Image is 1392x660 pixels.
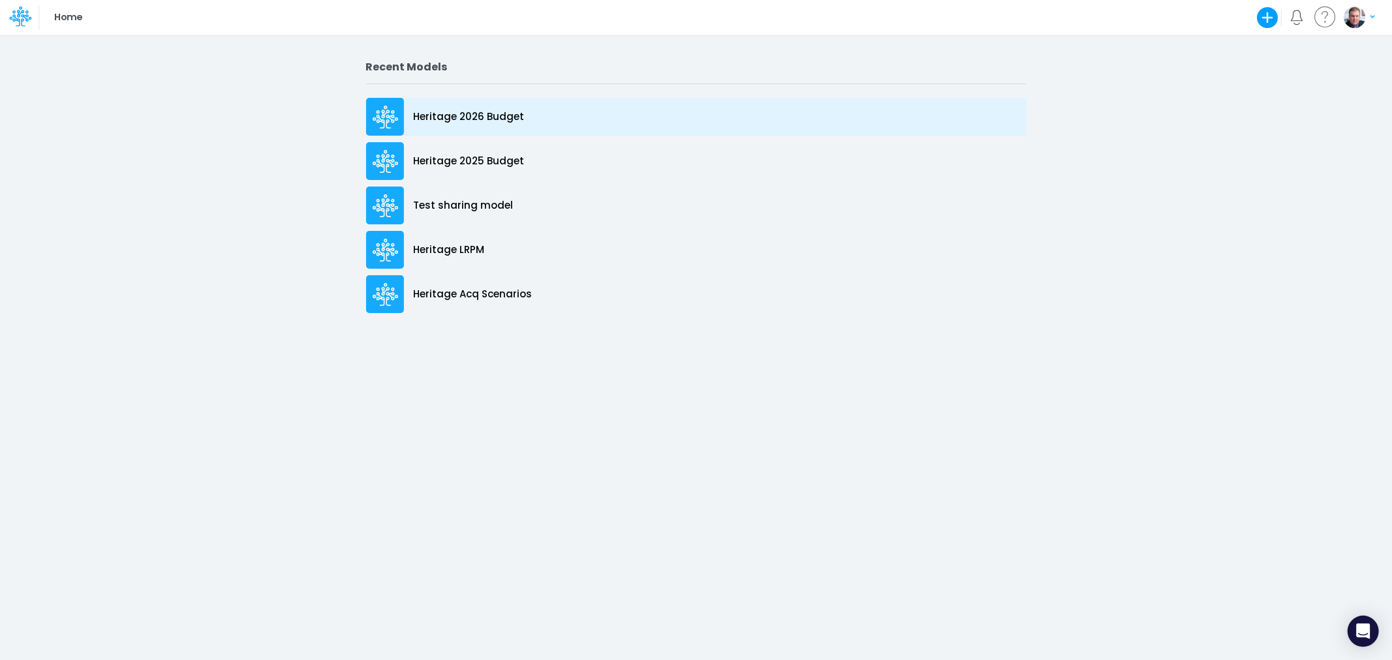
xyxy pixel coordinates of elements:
p: Test sharing model [414,198,514,213]
p: Heritage 2026 Budget [414,110,525,125]
h2: Recent Models [366,61,1027,73]
a: Test sharing model [366,183,1027,228]
a: Heritage Acq Scenarios [366,272,1027,316]
p: Home [54,10,82,25]
div: Open Intercom Messenger [1348,616,1379,647]
a: Heritage 2025 Budget [366,139,1027,183]
p: Heritage Acq Scenarios [414,287,533,302]
p: Heritage LRPM [414,243,485,258]
p: Heritage 2025 Budget [414,154,525,169]
a: Notifications [1290,10,1305,25]
a: Heritage LRPM [366,228,1027,272]
a: Heritage 2026 Budget [366,95,1027,139]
